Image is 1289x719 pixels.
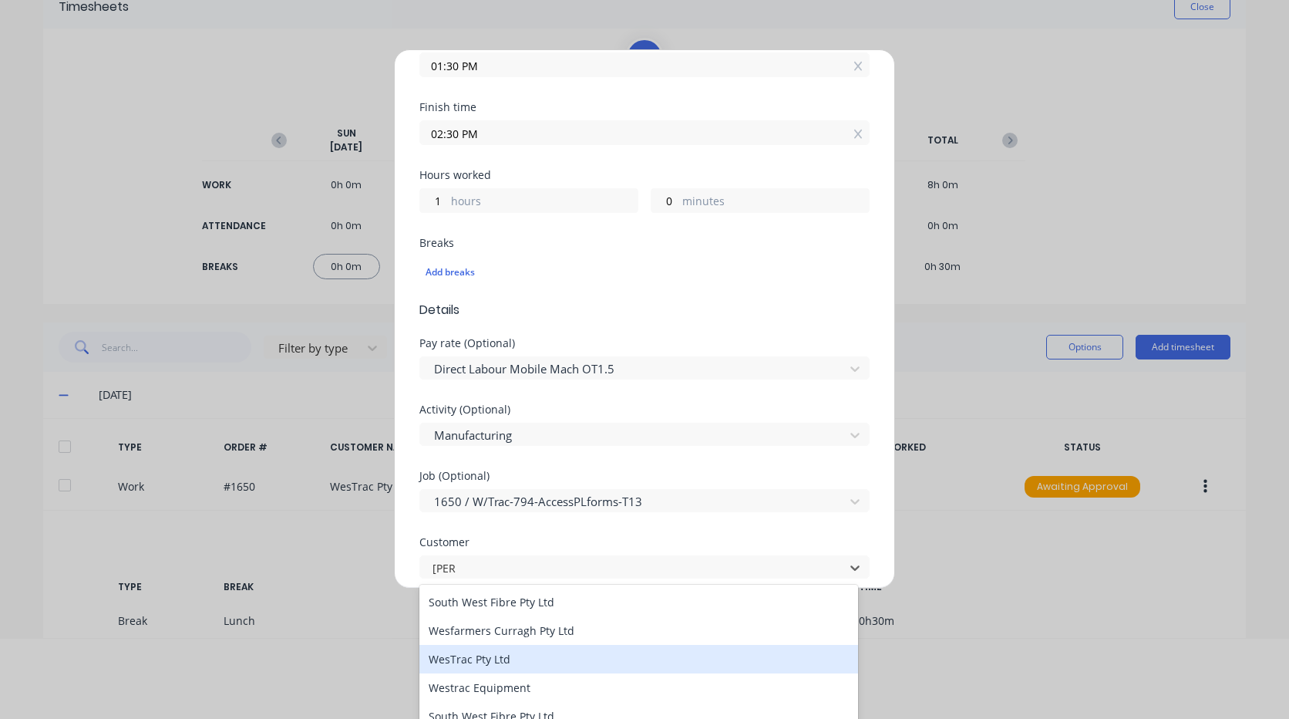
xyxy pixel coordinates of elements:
label: minutes [682,193,869,212]
div: Westrac Equipment [419,673,858,702]
div: Activity (Optional) [419,404,870,415]
div: Add breaks [426,262,863,282]
span: Details [419,301,870,319]
label: hours [451,193,638,212]
div: Pay rate (Optional) [419,338,870,349]
div: WesTrac Pty Ltd [419,645,858,673]
div: Wesfarmers Curragh Pty Ltd [419,616,858,645]
div: Customer [419,537,870,548]
div: Job (Optional) [419,471,870,481]
input: 0 [651,189,678,212]
div: Breaks [419,238,870,248]
div: South West Fibre Pty Ltd [419,588,858,616]
div: Hours worked [419,170,870,181]
div: Finish time [419,102,870,113]
input: 0 [420,189,447,212]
